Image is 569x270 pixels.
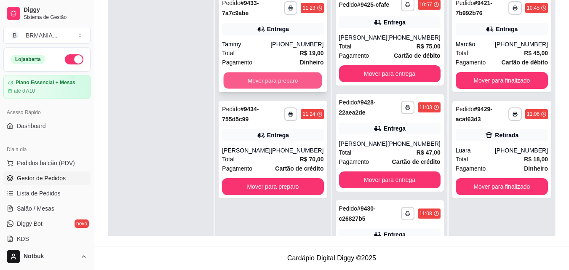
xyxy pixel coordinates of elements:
strong: R$ 70,00 [300,156,324,163]
div: Entrega [384,124,406,133]
div: [PHONE_NUMBER] [387,139,441,148]
span: Pedido [339,99,358,106]
strong: R$ 45,00 [524,50,548,56]
span: B [11,31,19,40]
div: [PHONE_NUMBER] [270,40,323,48]
a: Diggy Botnovo [3,217,91,230]
span: Total [456,48,468,58]
footer: Cardápio Digital Diggy © 2025 [94,246,569,270]
div: Dia a dia [3,143,91,156]
button: Select a team [3,27,91,44]
div: [PHONE_NUMBER] [387,33,441,42]
div: 11:23 [302,5,315,11]
a: KDS [3,232,91,246]
span: Lista de Pedidos [17,189,61,198]
div: BRMANIA ... [26,31,57,40]
div: [PERSON_NAME] [339,33,387,42]
span: Dashboard [17,122,46,130]
a: Lista de Pedidos [3,187,91,200]
div: 11:03 [419,104,432,111]
strong: # 9428-22aea2de [339,99,376,116]
strong: Cartão de crédito [392,158,441,165]
strong: # 9425-cfafe [357,1,389,8]
div: 10:57 [419,1,432,8]
div: 10:45 [527,5,540,11]
div: [PHONE_NUMBER] [495,40,548,48]
span: Pagamento [339,157,369,166]
span: Pedido [222,106,240,112]
span: Sistema de Gestão [24,14,87,21]
div: 11:06 [527,111,540,118]
span: Pedido [456,106,474,112]
span: Pagamento [456,58,486,67]
strong: # 9434-755d5c99 [222,106,259,123]
span: Pedido [339,1,358,8]
div: [PHONE_NUMBER] [270,146,323,155]
strong: Cartão de débito [502,59,548,66]
div: Tammy [222,40,270,48]
span: Total [222,48,235,58]
span: KDS [17,235,29,243]
strong: Cartão de débito [394,52,440,59]
a: DiggySistema de Gestão [3,3,91,24]
strong: # 9429-acaf63d3 [456,106,492,123]
button: Pedidos balcão (PDV) [3,156,91,170]
a: Plano Essencial + Mesasaté 07/10 [3,75,91,99]
button: Mover para entrega [339,171,441,188]
span: Salão / Mesas [17,204,54,213]
div: Entrega [496,25,518,33]
strong: R$ 19,00 [300,50,324,56]
div: Acesso Rápido [3,106,91,119]
button: Mover para preparo [222,178,323,195]
span: Pedidos balcão (PDV) [17,159,75,167]
span: Total [339,148,352,157]
div: Luara [456,146,495,155]
button: Alterar Status [65,54,83,64]
strong: R$ 75,00 [417,43,441,50]
span: Total [222,155,235,164]
button: Mover para finalizado [456,178,548,195]
strong: # 9430-c26827b5 [339,205,376,222]
span: Pedido [339,205,358,212]
span: Diggy [24,6,87,14]
span: Total [339,42,352,51]
span: Diggy Bot [17,219,43,228]
strong: R$ 47,00 [417,149,441,156]
strong: Dinheiro [300,59,324,66]
a: Dashboard [3,119,91,133]
div: Retirada [495,131,518,139]
div: Entrega [267,131,289,139]
button: Notbuk [3,246,91,267]
a: Gestor de Pedidos [3,171,91,185]
div: Loja aberta [11,55,45,64]
div: 11:24 [302,111,315,118]
button: Mover para finalizado [456,72,548,89]
span: Notbuk [24,253,77,260]
a: Salão / Mesas [3,202,91,215]
div: [PERSON_NAME] [339,139,387,148]
button: Mover para preparo [224,72,322,89]
button: Mover para entrega [339,65,441,82]
div: Entrega [384,230,406,239]
span: Pagamento [222,58,252,67]
div: Marcão [456,40,495,48]
span: Gestor de Pedidos [17,174,66,182]
article: até 07/10 [14,88,35,94]
strong: Cartão de crédito [275,165,323,172]
div: 11:08 [419,210,432,217]
div: Entrega [384,18,406,27]
span: Pagamento [456,164,486,173]
div: [PERSON_NAME] [222,146,270,155]
strong: Dinheiro [524,165,548,172]
article: Plano Essencial + Mesas [16,80,75,86]
div: [PHONE_NUMBER] [495,146,548,155]
span: Total [456,155,468,164]
div: Entrega [267,25,289,33]
span: Pagamento [339,51,369,60]
span: Pagamento [222,164,252,173]
strong: R$ 18,00 [524,156,548,163]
